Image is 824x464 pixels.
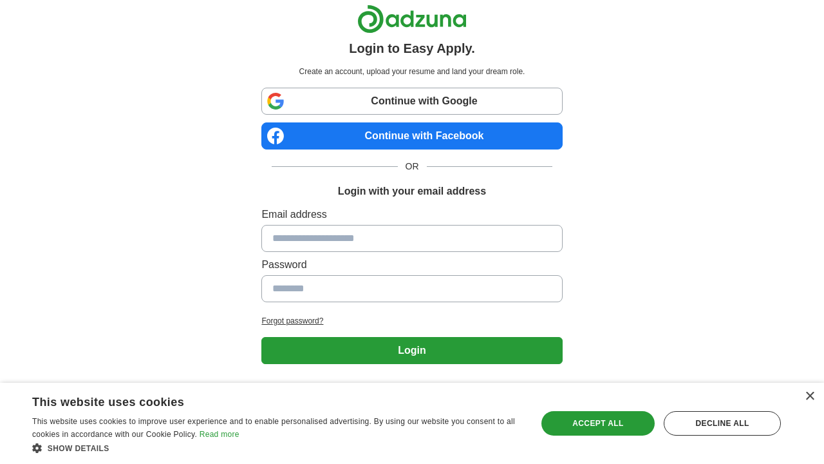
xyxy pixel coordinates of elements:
[200,430,239,439] a: Read more, opens a new window
[32,417,515,439] span: This website uses cookies to improve user experience and to enable personalised advertising. By u...
[32,441,522,454] div: Show details
[398,160,427,173] span: OR
[349,39,475,58] h1: Login to Easy Apply.
[261,315,562,327] a: Forgot password?
[805,392,814,401] div: Close
[32,391,490,410] div: This website uses cookies
[664,411,781,436] div: Decline all
[261,207,562,222] label: Email address
[261,337,562,364] button: Login
[261,122,562,150] a: Continue with Facebook
[261,88,562,115] a: Continue with Google
[48,444,109,453] span: Show details
[264,66,559,77] p: Create an account, upload your resume and land your dream role.
[338,184,486,199] h1: Login with your email address
[261,257,562,273] label: Password
[357,5,467,34] img: Adzuna logo
[541,411,655,436] div: Accept all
